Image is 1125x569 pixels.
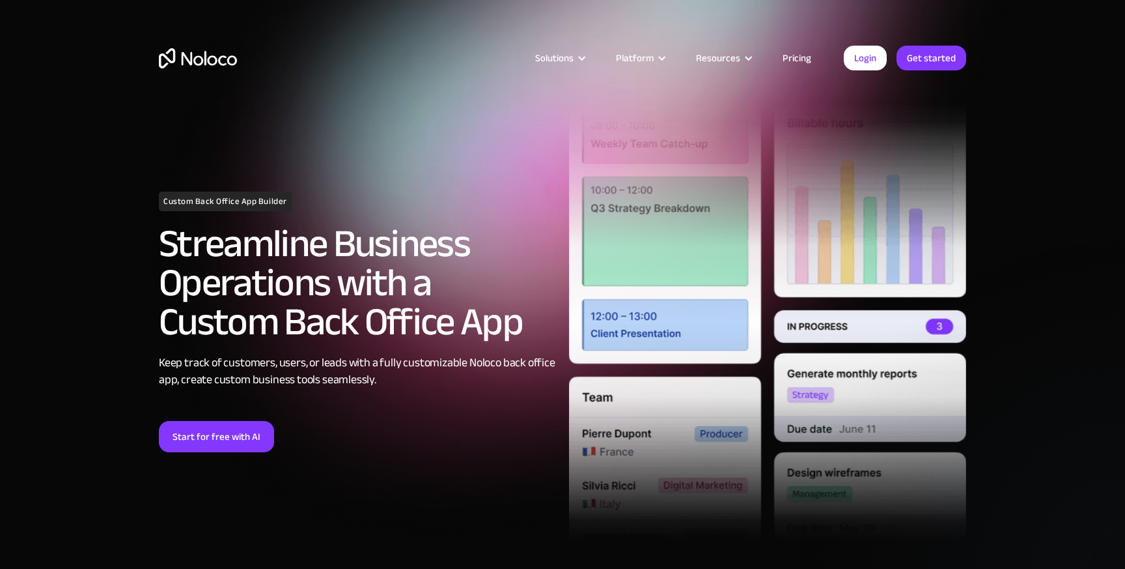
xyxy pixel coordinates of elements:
div: Resources [696,50,740,66]
a: Start for free with AI [159,421,274,452]
div: Solutions [519,50,600,66]
h1: Custom Back Office App Builder [159,192,292,211]
div: Platform [616,50,654,66]
a: Get started [896,46,966,70]
a: home [159,48,237,68]
div: Platform [600,50,680,66]
h2: Streamline Business Operations with a Custom Back Office App [159,224,556,342]
div: Resources [680,50,766,66]
a: Pricing [766,50,827,66]
a: Login [844,46,887,70]
div: Keep track of customers, users, or leads with a fully customizable Noloco back office app, create... [159,355,556,388]
div: Solutions [535,50,574,66]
